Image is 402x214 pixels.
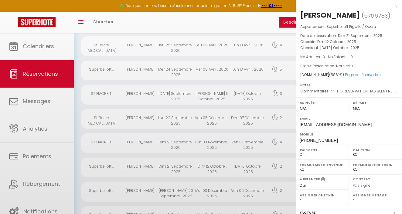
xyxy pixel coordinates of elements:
p: Checkin : [300,39,397,45]
label: Paiement [300,147,345,153]
div: [DOMAIN_NAME] [300,72,397,78]
span: [DATE] Octobre . 2025 [320,45,359,50]
span: Nb Adultes : 3 - [300,54,353,59]
p: Commentaires : [300,88,397,94]
label: Formulaire Checkin [353,162,398,168]
span: Dim 12 Octobre . 2025 [317,39,356,44]
p: Checkout : [300,45,397,51]
span: N/A [353,106,360,111]
span: ( €) [329,72,344,77]
span: 6796783 [364,12,388,19]
p: Notes : [300,82,397,88]
div: x [296,3,397,10]
div: [PERSON_NAME] [300,10,360,20]
span: ( ) [362,11,390,20]
span: Pas signé [353,183,370,188]
span: Nb Enfants : 0 [328,54,353,59]
label: Email [300,115,398,122]
span: N/A [300,106,307,111]
label: A relancer [300,177,320,182]
span: Nouveau [336,63,353,69]
span: [PHONE_NUMBER] [300,138,338,143]
span: [EMAIL_ADDRESS][DOMAIN_NAME] [300,122,372,127]
label: Assigner Checkin [300,192,345,198]
p: Appartement : [300,24,397,30]
label: Départ [353,100,398,106]
label: Formulaire Bienvenue [300,162,345,168]
a: Page de réservation [345,72,381,77]
span: Superbe loft Pigalle / Opéra [326,24,376,29]
span: 586.1 [331,72,339,77]
label: Mobile [300,131,398,137]
p: Date de réservation : [300,33,397,39]
label: Caution [353,147,398,153]
i: Sélectionner OUI si vous souhaiter envoyer les séquences de messages post-checkout [321,177,325,183]
label: Arrivée [300,100,345,106]
span: Dim 21 Septembre . 2025 [338,33,382,38]
p: Statut Réservation : [300,63,397,69]
span: - [312,82,315,88]
label: Assigner Menage [353,192,398,198]
label: Contrat [353,177,370,181]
